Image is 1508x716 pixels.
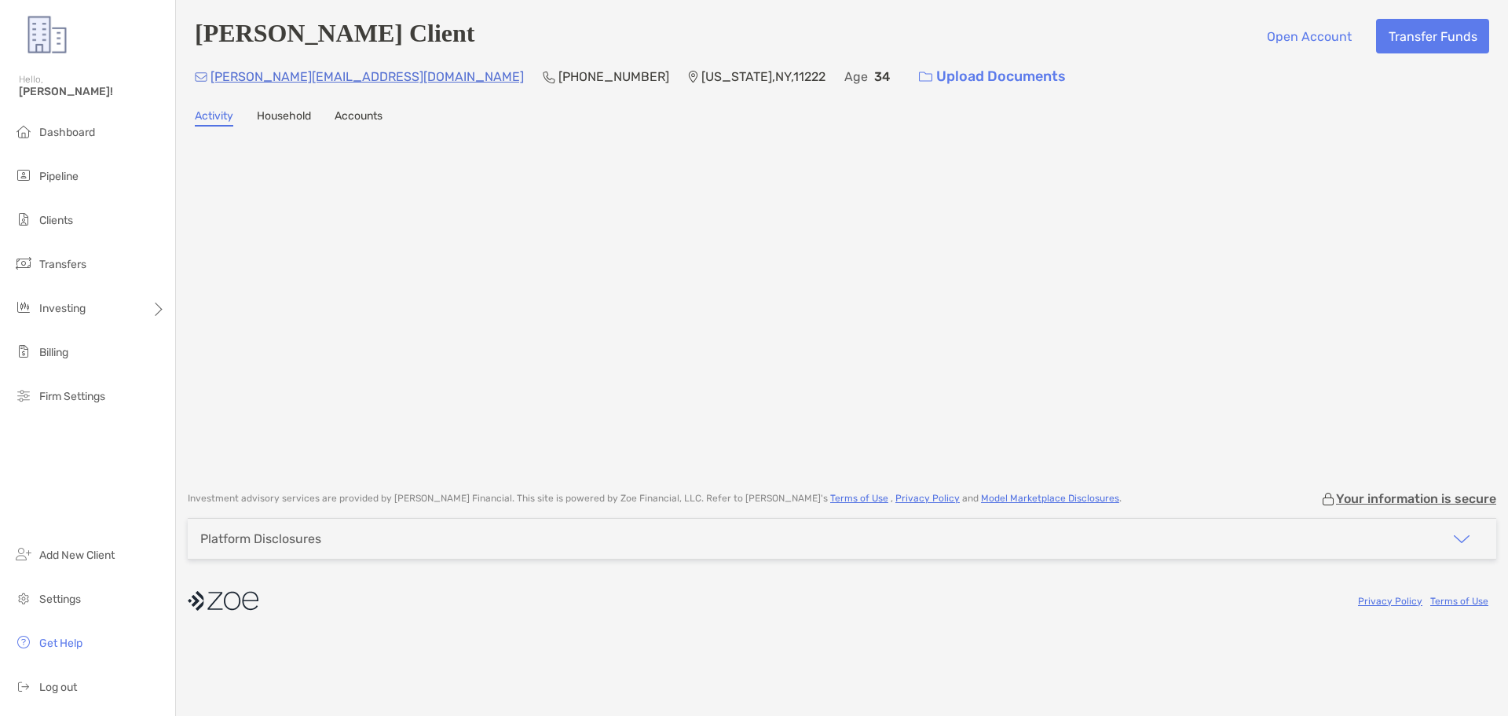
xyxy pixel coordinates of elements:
[688,71,698,83] img: Location Icon
[14,298,33,317] img: investing icon
[39,258,86,271] span: Transfers
[1358,596,1422,607] a: Privacy Policy
[200,531,321,546] div: Platform Disclosures
[14,210,33,229] img: clients icon
[14,677,33,696] img: logout icon
[19,6,75,63] img: Zoe Logo
[210,67,524,86] p: [PERSON_NAME][EMAIL_ADDRESS][DOMAIN_NAME]
[39,390,105,403] span: Firm Settings
[39,681,77,694] span: Log out
[874,67,890,86] p: 34
[39,637,82,650] span: Get Help
[844,67,868,86] p: Age
[14,633,33,652] img: get-help icon
[39,214,73,227] span: Clients
[543,71,555,83] img: Phone Icon
[39,346,68,359] span: Billing
[14,166,33,185] img: pipeline icon
[1452,530,1471,549] img: icon arrow
[919,72,932,83] img: button icon
[188,583,258,619] img: company logo
[14,589,33,608] img: settings icon
[909,60,1076,94] a: Upload Documents
[195,19,474,53] h4: [PERSON_NAME] Client
[14,122,33,141] img: dashboard icon
[701,67,825,86] p: [US_STATE] , NY , 11222
[14,386,33,405] img: firm-settings icon
[257,109,311,127] a: Household
[1430,596,1488,607] a: Terms of Use
[14,342,33,361] img: billing icon
[39,549,115,562] span: Add New Client
[981,493,1119,504] a: Model Marketplace Disclosures
[39,126,95,139] span: Dashboard
[195,109,233,127] a: Activity
[39,302,86,315] span: Investing
[19,85,166,98] span: [PERSON_NAME]!
[830,493,888,504] a: Terms of Use
[39,593,81,606] span: Settings
[14,545,33,564] img: add_new_client icon
[335,109,382,127] a: Accounts
[558,67,669,86] p: [PHONE_NUMBER]
[895,493,960,504] a: Privacy Policy
[188,493,1122,505] p: Investment advisory services are provided by [PERSON_NAME] Financial . This site is powered by Zo...
[14,254,33,273] img: transfers icon
[39,170,79,183] span: Pipeline
[1254,19,1363,53] button: Open Account
[1376,19,1489,53] button: Transfer Funds
[195,72,207,82] img: Email Icon
[1336,491,1496,506] p: Your information is secure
